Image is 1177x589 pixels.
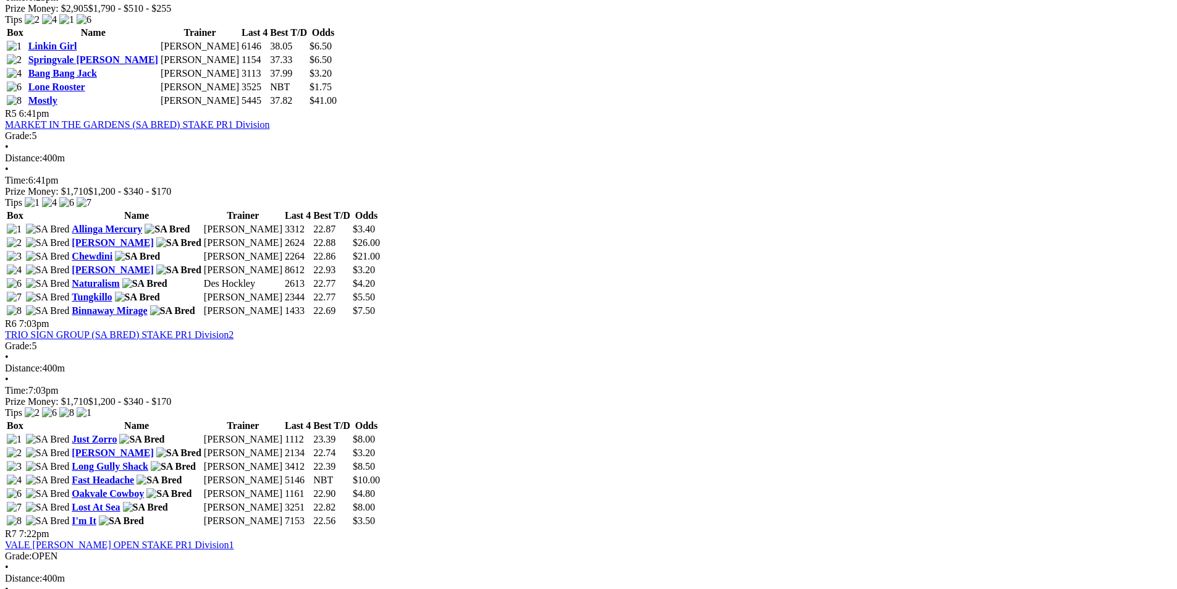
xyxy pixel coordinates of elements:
[203,433,283,446] td: [PERSON_NAME]
[156,237,201,248] img: SA Bred
[72,475,134,485] a: Fast Headache
[7,278,22,289] img: 6
[5,374,9,384] span: •
[42,407,57,418] img: 6
[5,197,22,208] span: Tips
[5,396,1172,407] div: Prize Money: $1,710
[5,528,17,539] span: R7
[5,142,9,152] span: •
[203,420,283,432] th: Trainer
[7,41,22,52] img: 1
[269,27,308,39] th: Best T/D
[284,460,311,473] td: 3412
[26,502,70,513] img: SA Bred
[151,461,196,472] img: SA Bred
[28,68,97,78] a: Bang Bang Jack
[284,237,311,249] td: 2624
[19,528,49,539] span: 7:22pm
[269,40,308,53] td: 38.05
[284,223,311,235] td: 3312
[42,14,57,25] img: 4
[5,329,234,340] a: TRIO SIGN GROUP (SA BRED) STAKE PR1 Division2
[5,573,1172,584] div: 400m
[26,434,70,445] img: SA Bred
[203,223,283,235] td: [PERSON_NAME]
[284,250,311,263] td: 2264
[137,475,182,486] img: SA Bred
[353,447,375,458] span: $3.20
[353,237,380,248] span: $26.00
[269,81,308,93] td: NBT
[26,251,70,262] img: SA Bred
[7,447,22,459] img: 2
[77,407,91,418] img: 1
[5,562,9,572] span: •
[7,224,22,235] img: 1
[156,265,201,276] img: SA Bred
[5,130,32,141] span: Grade:
[284,488,311,500] td: 1161
[7,461,22,472] img: 3
[269,95,308,107] td: 37.82
[309,27,337,39] th: Odds
[5,3,1172,14] div: Prize Money: $2,905
[284,515,311,527] td: 7153
[353,488,375,499] span: $4.80
[26,292,70,303] img: SA Bred
[7,502,22,513] img: 7
[313,420,351,432] th: Best T/D
[19,108,49,119] span: 6:41pm
[203,460,283,473] td: [PERSON_NAME]
[269,67,308,80] td: 37.99
[203,250,283,263] td: [PERSON_NAME]
[313,264,351,276] td: 22.93
[7,95,22,106] img: 8
[26,515,70,527] img: SA Bred
[5,130,1172,142] div: 5
[7,434,22,445] img: 1
[7,420,23,431] span: Box
[353,224,375,234] span: $3.40
[353,502,375,512] span: $8.00
[26,237,70,248] img: SA Bred
[241,54,268,66] td: 1154
[28,54,158,65] a: Springvale [PERSON_NAME]
[241,95,268,107] td: 5445
[59,407,74,418] img: 8
[26,461,70,472] img: SA Bred
[5,407,22,418] span: Tips
[353,475,380,485] span: $10.00
[284,501,311,514] td: 3251
[72,292,112,302] a: Tungkillo
[7,488,22,499] img: 6
[353,265,375,275] span: $3.20
[353,434,375,444] span: $8.00
[72,305,147,316] a: Binnaway Mirage
[7,82,22,93] img: 6
[146,488,192,499] img: SA Bred
[160,81,240,93] td: [PERSON_NAME]
[72,515,96,526] a: I'm It
[5,175,28,185] span: Time:
[310,54,332,65] span: $6.50
[28,41,77,51] a: Linkin Girl
[310,41,332,51] span: $6.50
[353,305,375,316] span: $7.50
[72,488,144,499] a: Oakvale Cowboy
[313,460,351,473] td: 22.39
[7,54,22,66] img: 2
[313,250,351,263] td: 22.86
[7,237,22,248] img: 2
[5,153,42,163] span: Distance:
[19,318,49,329] span: 7:03pm
[313,223,351,235] td: 22.87
[26,305,70,316] img: SA Bred
[313,474,351,486] td: NBT
[241,67,268,80] td: 3113
[160,54,240,66] td: [PERSON_NAME]
[5,363,1172,374] div: 400m
[313,278,351,290] td: 22.77
[99,515,144,527] img: SA Bred
[203,237,283,249] td: [PERSON_NAME]
[353,461,375,472] span: $8.50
